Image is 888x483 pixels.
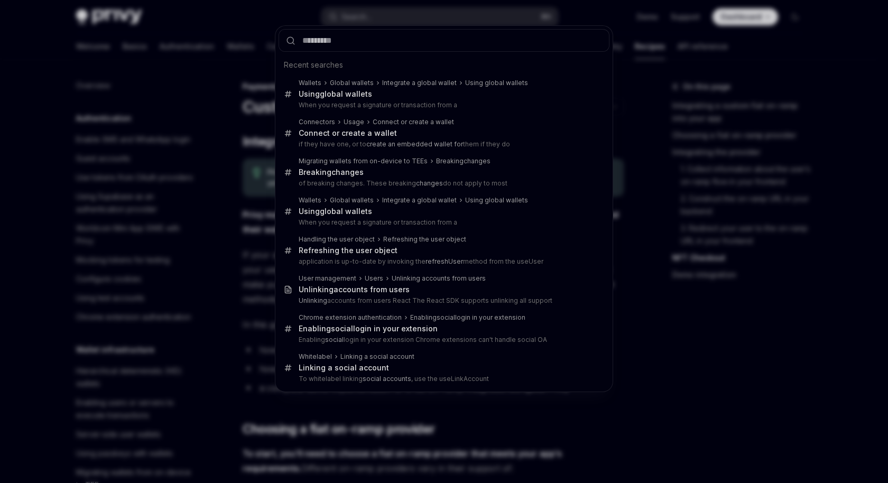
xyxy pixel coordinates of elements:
[416,179,443,187] b: changes
[299,336,587,344] p: Enabling login in your extension Chrome extensions can't handle social OA
[299,168,364,177] div: Breaking
[465,79,528,87] div: Using global wallets
[331,324,353,333] b: social
[366,140,463,148] b: create an embedded wallet for
[299,274,356,283] div: User management
[299,207,372,216] div: Using s
[437,313,455,321] b: social
[331,168,364,177] b: changes
[299,235,375,244] div: Handling the user object
[325,336,344,343] b: social
[299,285,410,294] div: accounts from users
[299,324,438,333] div: Enabling login in your extension
[465,196,528,205] div: Using global wallets
[299,128,397,138] div: Connect or create a wallet
[382,79,457,87] div: Integrate a global wallet
[320,207,368,216] b: global wallet
[299,79,321,87] div: Wallets
[299,118,335,126] div: Connectors
[299,101,587,109] p: When you request a signature or transaction from a
[373,118,454,126] div: Connect or create a wallet
[284,60,343,70] span: Recent searches
[299,157,428,165] div: Migrating wallets from on-device to TEEs
[299,89,372,99] div: Using s
[299,257,587,266] p: application is up-to-date by invoking the method from the useUser
[299,313,402,322] div: Chrome extension authentication
[363,375,411,383] b: social accounts
[425,257,463,265] b: refreshUser
[392,274,486,283] div: Unlinking accounts from users
[320,89,368,98] b: global wallet
[299,296,587,305] p: accounts from users React The React SDK supports unlinking all support
[344,118,364,126] div: Usage
[340,352,414,361] div: Linking a social account
[299,363,389,373] div: Linking a social account
[299,352,332,361] div: Whitelabel
[330,79,374,87] div: Global wallets
[299,296,327,304] b: Unlinking
[299,246,397,255] div: Refreshing the user object
[365,274,383,283] div: Users
[410,313,525,322] div: Enabling login in your extension
[330,196,374,205] div: Global wallets
[383,235,466,244] div: Refreshing the user object
[299,196,321,205] div: Wallets
[299,140,587,148] p: if they have one, or to them if they do
[436,157,491,165] div: Breaking
[299,285,334,294] b: Unlinking
[464,157,491,165] b: changes
[299,179,587,188] p: of breaking changes. These breaking do not apply to most
[299,218,587,227] p: When you request a signature or transaction from a
[299,375,587,383] p: To whitelabel linking , use the useLinkAccount
[382,196,457,205] div: Integrate a global wallet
